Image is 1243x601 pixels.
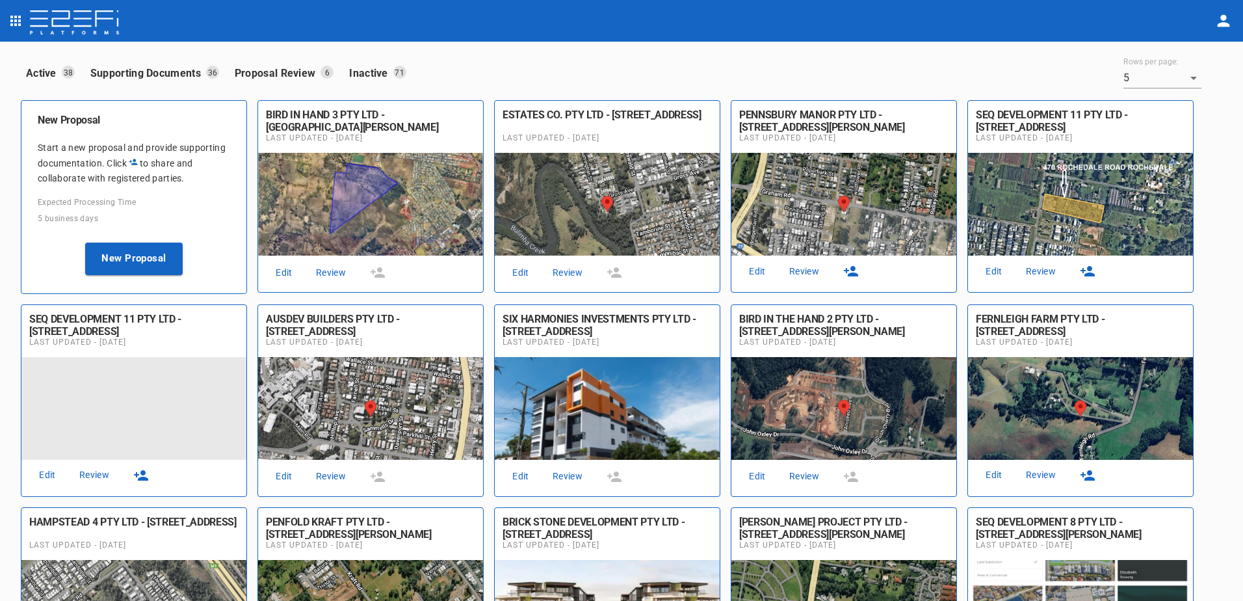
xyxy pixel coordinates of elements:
[29,516,239,528] div: HAMPSTEAD 4 PTY LTD - [STREET_ADDRESS]
[976,109,1185,133] h6: SEQ DEVELOPMENT 11 PTY LTD - 470 Rochedale Rd, Rochedale
[737,263,778,280] a: Edit
[266,109,475,133] div: BIRD IN HAND 3 PTY LTD - [GEOGRAPHIC_DATA][PERSON_NAME]
[266,541,475,550] span: Last Updated - [DATE]
[310,264,352,282] a: Review
[976,516,1185,541] div: SEQ DEVELOPMENT 8 PTY LTD - [STREET_ADDRESS][PERSON_NAME]
[968,153,1193,256] img: Proposal Image
[739,109,949,133] h6: PENNSBURY MANOR PTY LTD - 206 Graham Rd, Bridgeman Downs
[547,468,588,485] a: Review
[90,66,206,81] p: Supporting Documents
[739,338,949,347] span: Last Updated - [DATE]
[266,516,475,541] div: PENFOLD KRAFT PTY LTD - [STREET_ADDRESS][PERSON_NAME]
[503,516,712,541] div: BRICK STONE DEVELOPMENT PTY LTD - [STREET_ADDRESS]
[503,338,712,347] span: Last Updated - [DATE]
[737,468,778,485] a: Edit
[976,133,1185,142] span: Last Updated - [DATE]
[393,66,406,79] p: 71
[739,313,949,338] div: BIRD IN THE HAND 2 PTY LTD - [STREET_ADDRESS][PERSON_NAME]
[783,263,825,280] a: Review
[495,153,720,256] img: Proposal Image
[26,66,62,81] p: Active
[503,313,712,338] h6: SIX HARMONIES INVESTMENTS PTY LTD - 3 Grout Street, MacGregor
[1020,263,1062,280] a: Review
[29,516,239,541] h6: HAMPSTEAD 4 PTY LTD - 15 Aramis Pl, Nudgee
[29,313,239,338] div: SEQ DEVELOPMENT 11 PTY LTD - [STREET_ADDRESS]
[73,466,115,484] a: Review
[739,516,949,541] h6: BRIDGEMAN PROJECT PTY LTD - 11 Desertrose Cres, Bridgeman Downs
[503,541,712,550] span: Last Updated - [DATE]
[503,516,712,541] h6: BRICK STONE DEVELOPMENT PTY LTD - 580 Nerang Broadbeach Rd, Carrara
[206,66,219,79] p: 36
[38,140,230,186] p: Start a new proposal and provide supporting documentation. Click to share and collaborate with re...
[38,114,230,126] h6: New Proposal
[266,133,475,142] span: Last Updated - [DATE]
[266,516,475,541] h6: PENFOLD KRAFT PTY LTD - 85 Kraft Rd, Pallara
[503,313,712,338] div: SIX HARMONIES INVESTMENTS PTY LTD - [STREET_ADDRESS]
[266,313,475,338] div: AUSDEV BUILDERS PTY LTD - [STREET_ADDRESS]
[266,338,475,347] span: Last Updated - [DATE]
[85,243,183,275] button: New Proposal
[38,198,137,223] span: Expected Processing Time 5 business days
[739,313,949,338] h6: BIRD IN THE HAND 2 PTY LTD - 344 John Oxley Dr, Thrumster
[1123,68,1201,88] div: 5
[29,541,239,550] span: Last Updated - [DATE]
[29,313,239,338] h6: SEQ DEVELOPMENT 11 PTY LTD - 470 Rochedale Rd, Rochedale
[503,133,712,142] span: Last Updated - [DATE]
[973,263,1015,280] a: Edit
[263,468,305,485] a: Edit
[976,313,1185,338] h6: FERNLEIGH FARM PTY LTD - 663 Fernleigh Rd, Brooklet
[503,109,712,133] h6: ESTATES CO. PTY LTD - 112 Gross Ave, Hemmant
[976,313,1185,338] div: FERNLEIGH FARM PTY LTD - [STREET_ADDRESS]
[258,153,483,256] img: Proposal Image
[503,109,712,121] div: ESTATES CO. PTY LTD - [STREET_ADDRESS]
[349,66,393,81] p: Inactive
[266,109,475,133] h6: BIRD IN HAND 3 PTY LTD - Cnr Browne Rd & Highfields Rd, Highfields
[321,66,334,79] p: 6
[1123,57,1178,68] label: Rows per page:
[547,264,588,282] a: Review
[976,541,1185,550] span: Last Updated - [DATE]
[739,109,949,146] div: PENNSBURY MANOR PTY LTD - [STREET_ADDRESS][PERSON_NAME][PERSON_NAME][PERSON_NAME]
[263,264,305,282] a: Edit
[739,133,949,142] span: Last Updated - [DATE]
[1020,466,1062,484] a: Review
[27,466,68,484] a: Edit
[783,468,825,485] a: Review
[968,357,1193,460] img: Proposal Image
[495,357,720,460] img: Proposal Image
[976,516,1185,541] h6: SEQ DEVELOPMENT 8 PTY LTD - 103 Elizabeth St, Toowong
[976,109,1185,133] div: SEQ DEVELOPMENT 11 PTY LTD - [STREET_ADDRESS]
[739,516,949,553] div: [PERSON_NAME] PROJECT PTY LTD - [STREET_ADDRESS][PERSON_NAME][PERSON_NAME]
[62,66,75,79] p: 38
[731,153,956,256] img: Proposal Image
[973,466,1015,484] a: Edit
[500,264,542,282] a: Edit
[976,338,1185,347] span: Last Updated - [DATE]
[235,66,321,81] p: Proposal Review
[310,468,352,485] a: Review
[739,541,949,550] span: Last Updated - [DATE]
[266,313,475,338] h6: AUSDEV BUILDERS PTY LTD - 23 Sammells Dr, Chermside
[258,357,483,460] img: Proposal Image
[29,338,239,347] span: Last Updated - [DATE]
[500,468,542,485] a: Edit
[731,357,956,460] img: Proposal Image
